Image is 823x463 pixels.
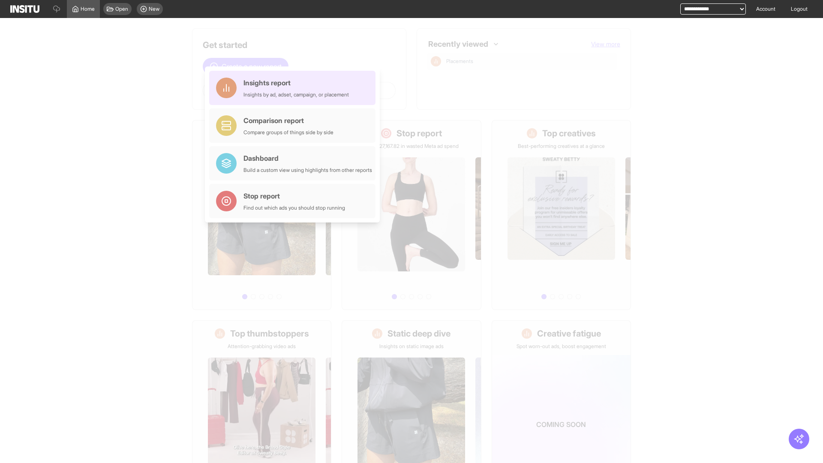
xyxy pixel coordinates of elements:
[243,191,345,201] div: Stop report
[115,6,128,12] span: Open
[149,6,159,12] span: New
[243,115,333,126] div: Comparison report
[10,5,39,13] img: Logo
[243,91,349,98] div: Insights by ad, adset, campaign, or placement
[81,6,95,12] span: Home
[243,204,345,211] div: Find out which ads you should stop running
[243,167,372,174] div: Build a custom view using highlights from other reports
[243,78,349,88] div: Insights report
[243,153,372,163] div: Dashboard
[243,129,333,136] div: Compare groups of things side by side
